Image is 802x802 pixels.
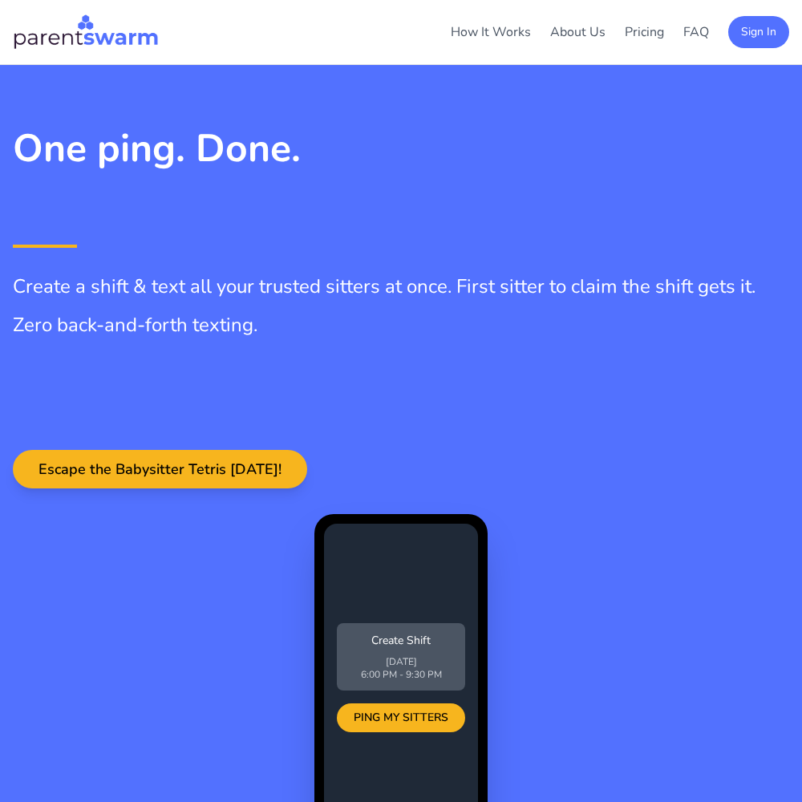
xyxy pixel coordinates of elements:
[13,450,307,488] button: Escape the Babysitter Tetris [DATE]!
[13,461,307,479] a: Escape the Babysitter Tetris [DATE]!
[346,668,456,681] p: 6:00 PM - 9:30 PM
[13,13,159,51] img: Parentswarm Logo
[683,23,709,41] a: FAQ
[728,22,789,40] a: Sign In
[337,703,465,732] div: PING MY SITTERS
[346,655,456,668] p: [DATE]
[346,633,456,649] p: Create Shift
[451,23,531,41] a: How It Works
[625,23,664,41] a: Pricing
[550,23,606,41] a: About Us
[728,16,789,48] button: Sign In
